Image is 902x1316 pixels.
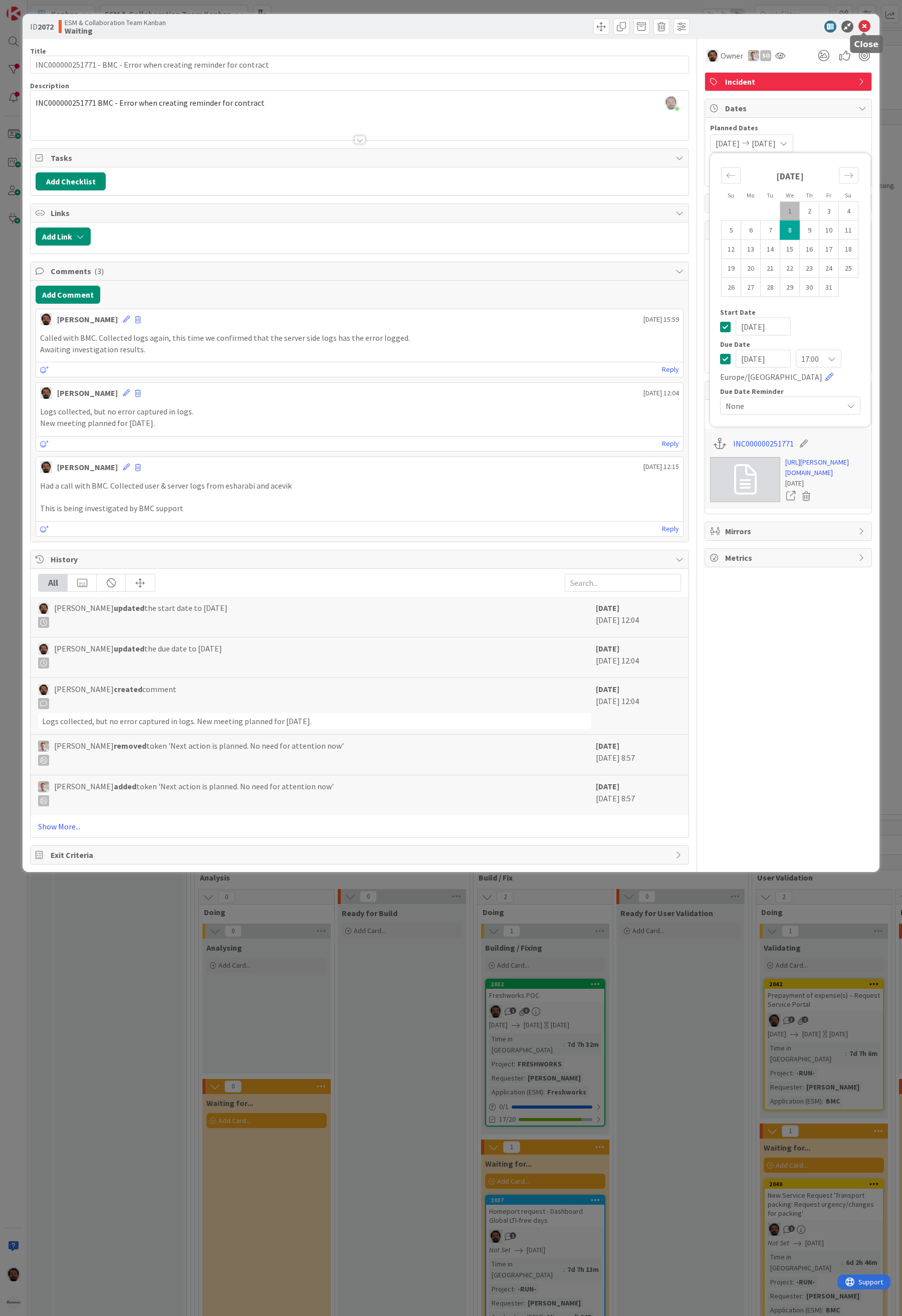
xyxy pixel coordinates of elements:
[40,387,52,399] img: AC
[736,350,791,368] input: YYYY/MM/DD
[722,221,741,240] td: Choose Sunday, 2025/Oct/05 12:00 as your check-out date. It’s available.
[761,221,780,240] td: Choose Tuesday, 2025/Oct/07 12:00 as your check-out date. It’s available.
[596,684,619,694] b: [DATE]
[565,574,681,592] input: Search...
[819,259,839,278] td: Choose Friday, 2025/Oct/24 12:00 as your check-out date. It’s available.
[736,318,791,336] input: YYYY/MM/DD
[819,278,839,297] td: Choose Friday, 2025/Oct/31 12:00 as your check-out date. It’s available.
[596,603,619,613] b: [DATE]
[839,221,858,240] td: Choose Saturday, 2025/Oct/11 12:00 as your check-out date. It’s available.
[662,437,679,450] a: Reply
[800,278,819,297] td: Choose Thursday, 2025/Oct/30 12:00 as your check-out date. It’s available.
[114,684,142,694] b: created
[722,240,741,259] td: Choose Sunday, 2025/Oct/12 12:00 as your check-out date. It’s available.
[839,259,858,278] td: Choose Saturday, 2025/Oct/25 12:00 as your check-out date. It’s available.
[747,191,754,199] small: Mo
[806,191,813,199] small: Th
[780,240,800,259] td: Choose Wednesday, 2025/Oct/15 12:00 as your check-out date. It’s available.
[40,313,52,325] img: AC
[767,191,773,199] small: Tu
[65,27,166,35] b: Waiting
[596,740,681,770] div: [DATE] 8:57
[596,781,619,791] b: [DATE]
[800,240,819,259] td: Choose Thursday, 2025/Oct/16 12:00 as your check-out date. It’s available.
[785,457,866,478] a: [URL][PERSON_NAME][DOMAIN_NAME]
[854,40,879,49] h5: Close
[662,363,679,376] a: Reply
[36,172,106,190] button: Add Checklist
[38,781,49,792] img: Rd
[760,50,771,61] div: SO
[726,399,838,413] span: None
[839,201,858,221] td: Choose Saturday, 2025/Oct/04 12:00 as your check-out date. It’s available.
[720,341,750,348] span: Due Date
[94,266,104,276] span: ( 3 )
[664,96,678,110] img: OnCl7LGpK6aSgKCc2ZdSmTqaINaX6qd1.png
[54,740,344,766] span: [PERSON_NAME] token 'Next action is planned. No need for attention now'
[54,642,222,669] span: [PERSON_NAME] the due date to [DATE]
[720,371,822,383] span: Europe/[GEOGRAPHIC_DATA]
[54,683,176,709] span: [PERSON_NAME] comment
[721,50,743,62] span: Owner
[596,643,619,653] b: [DATE]
[722,259,741,278] td: Choose Sunday, 2025/Oct/19 12:00 as your check-out date. It’s available.
[40,503,679,514] p: This is being investigated by BMC support
[801,352,819,366] span: 17:00
[780,221,800,240] td: Selected as start date. Wednesday, 2025/Oct/08 12:00
[785,478,866,489] div: [DATE]
[710,123,866,133] span: Planned Dates
[51,207,670,219] span: Links
[776,170,804,182] strong: [DATE]
[51,152,670,164] span: Tasks
[741,221,761,240] td: Choose Monday, 2025/Oct/06 12:00 as your check-out date. It’s available.
[114,741,146,751] b: removed
[40,332,679,344] p: Called with BMC. Collected logs again, this time we confirmed that the server side logs has the e...
[596,602,681,632] div: [DATE] 12:04
[725,102,853,114] span: Dates
[819,240,839,259] td: Choose Friday, 2025/Oct/17 12:00 as your check-out date. It’s available.
[40,461,52,473] img: AC
[800,259,819,278] td: Choose Thursday, 2025/Oct/23 12:00 as your check-out date. It’s available.
[596,642,681,673] div: [DATE] 12:04
[65,19,166,27] span: ESM & Collaboration Team Kanban
[707,50,719,62] img: AC
[30,47,46,56] label: Title
[725,76,853,88] span: Incident
[40,417,679,429] p: New meeting planned for [DATE].
[780,259,800,278] td: Choose Wednesday, 2025/Oct/22 12:00 as your check-out date. It’s available.
[57,387,118,399] div: [PERSON_NAME]
[36,228,91,246] button: Add Link
[38,22,54,32] b: 2072
[114,603,144,613] b: updated
[752,137,776,149] span: [DATE]
[819,201,839,221] td: Choose Friday, 2025/Oct/03 12:00 as your check-out date. It’s available.
[780,278,800,297] td: Choose Wednesday, 2025/Oct/29 12:00 as your check-out date. It’s available.
[643,314,679,325] span: [DATE] 15:59
[643,388,679,398] span: [DATE] 12:04
[839,167,858,184] div: Move forward to switch to the next month.
[662,523,679,535] a: Reply
[38,643,49,654] img: AC
[721,167,741,184] div: Move backward to switch to the previous month.
[741,240,761,259] td: Choose Monday, 2025/Oct/13 12:00 as your check-out date. It’s available.
[30,21,54,33] span: ID
[54,602,228,628] span: [PERSON_NAME] the start date to [DATE]
[596,780,681,810] div: [DATE] 8:57
[741,259,761,278] td: Choose Monday, 2025/Oct/20 12:00 as your check-out date. It’s available.
[826,191,831,199] small: Fr
[780,201,800,221] td: Choose Wednesday, 2025/Oct/01 12:00 as your check-out date. It’s available.
[741,278,761,297] td: Choose Monday, 2025/Oct/27 12:00 as your check-out date. It’s available.
[38,741,49,752] img: Rd
[845,191,851,199] small: Sa
[40,480,679,492] p: Had a call with BMC. Collected user & server logs from esharabi and acevik
[114,643,144,653] b: updated
[761,259,780,278] td: Choose Tuesday, 2025/Oct/21 12:00 as your check-out date. It’s available.
[785,490,796,503] a: Open
[38,603,49,614] img: AC
[733,437,794,450] a: INC000000251771
[38,684,49,695] img: AC
[720,309,756,316] span: Start Date
[38,713,591,729] div: Logs collected, but no error captured in logs. New meeting planned for [DATE].
[722,278,741,297] td: Choose Sunday, 2025/Oct/26 12:00 as your check-out date. It’s available.
[36,98,265,108] span: INC000000251771 BMC - Error when creating reminder for contract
